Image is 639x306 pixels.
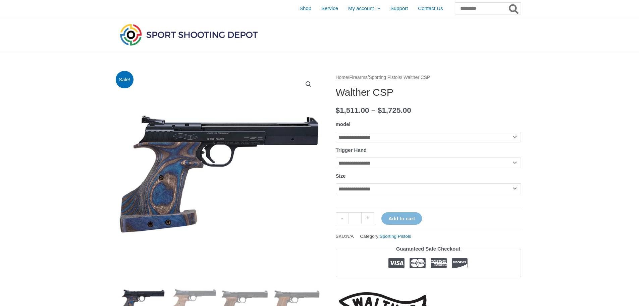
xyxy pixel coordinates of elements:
[336,75,348,80] a: Home
[381,212,422,225] button: Add to cart
[346,234,354,239] span: N/A
[349,212,362,224] input: Product quantity
[336,147,367,153] label: Trigger Hand
[118,73,320,275] img: Walther CSP
[116,71,134,89] span: Sale!
[362,212,374,224] a: +
[303,78,315,90] a: View full-screen image gallery
[336,73,521,82] nav: Breadcrumb
[336,232,354,241] span: SKU:
[336,106,369,115] bdi: 1,511.00
[349,75,367,80] a: Firearms
[393,244,463,254] legend: Guaranteed Safe Checkout
[369,75,401,80] a: Sporting Pistols
[118,22,259,47] img: Sport Shooting Depot
[371,106,376,115] span: –
[380,234,411,239] a: Sporting Pistols
[336,106,340,115] span: $
[336,121,351,127] label: model
[336,173,346,179] label: Size
[378,106,411,115] bdi: 1,725.00
[360,232,411,241] span: Category:
[508,3,521,14] button: Search
[336,86,521,98] h1: Walther CSP
[378,106,382,115] span: $
[336,212,349,224] a: -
